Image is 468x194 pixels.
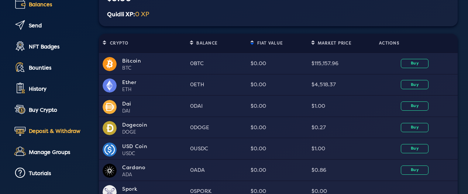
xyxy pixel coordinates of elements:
span: $0.00 [251,60,266,67]
span: 0 [190,124,209,131]
a: Buy Crypto [12,102,89,119]
a: Bounties [12,60,89,77]
div: Buy Crypto [29,107,89,113]
span: $0.86 [312,167,326,173]
span: DAI [194,103,203,109]
span: 0 [190,60,204,67]
span: $4,518.37 [312,81,336,88]
div: Manage Groups [29,149,89,155]
div: Ether [122,78,186,86]
button: Buy [401,59,429,68]
button: Buy [401,80,429,89]
span: $0.00 [251,167,266,173]
div: Spork [122,185,186,193]
span: ACTIONS [379,41,399,46]
div: DOGE [122,129,186,136]
span: ADA [194,167,205,173]
div: ADA [122,171,186,179]
div: Dogecoin [122,121,186,129]
a: Deposit & Withdraw [12,123,89,140]
span: $0.00 [251,124,266,131]
button: Buy [401,101,429,111]
div: Send [29,23,89,29]
button: Buy [401,123,429,132]
img: ETH [103,78,117,93]
span: 0 XP [135,10,149,18]
div: Bitcoin [122,57,186,65]
span: USDC [194,145,208,152]
div: History [29,86,89,92]
span: $1.00 [312,103,325,109]
img: BTC [103,57,117,71]
a: Send [12,18,89,34]
span: $115,157.96 [312,60,338,67]
span: 0 [190,103,203,109]
div: Cardano [122,164,186,171]
div: Balances [29,1,89,8]
div: ETH [122,86,186,94]
div: Deposit & Withdraw [29,128,89,134]
div: BTC [122,65,186,72]
div: Tutorials [29,170,89,177]
a: Tutorials [12,165,89,182]
span: DOGE [194,124,209,131]
a: NFT Badges [12,39,89,56]
div: DAI [122,108,186,115]
span: $0.27 [312,124,326,131]
span: 0 [190,167,205,173]
img: USDC [103,143,117,157]
div: NFT Badges [29,44,89,50]
img: ADA [103,164,117,178]
span: BTC [194,60,204,67]
div: Bounties [29,65,89,71]
span: 0 [190,81,204,88]
span: 0 [190,145,208,152]
img: DAI [103,100,117,114]
img: DOGE [103,121,117,135]
button: Buy [401,144,429,153]
div: Quidli XP: [107,11,450,18]
span: $0.00 [251,81,266,88]
div: Dai [122,100,186,108]
span: $0.00 [251,145,266,152]
div: USD Coin [122,143,186,150]
a: Manage Groups [12,144,89,161]
a: History [12,81,89,98]
span: $0.00 [251,103,266,109]
button: Buy [401,165,429,175]
div: USDC [122,150,186,158]
span: $1.00 [312,145,325,152]
span: ETH [194,81,204,88]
